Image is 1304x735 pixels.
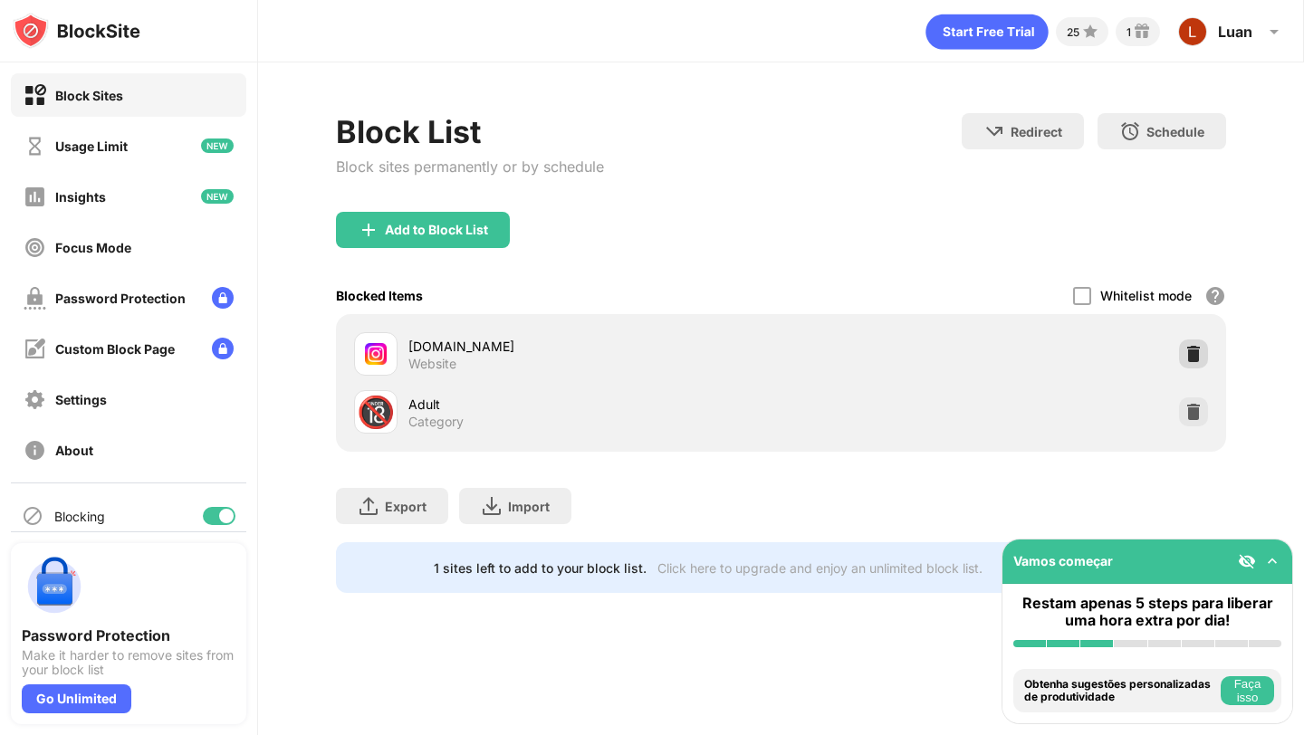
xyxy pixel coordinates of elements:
div: Password Protection [55,291,186,306]
div: Block Sites [55,88,123,103]
img: password-protection-off.svg [24,287,46,310]
div: Adult [408,395,781,414]
div: Website [408,356,456,372]
div: Obtenha sugestões personalizadas de produtividade [1024,678,1216,704]
img: logo-blocksite.svg [13,13,140,49]
img: blocking-icon.svg [22,505,43,527]
div: Restam apenas 5 steps para liberar uma hora extra por dia! [1013,595,1281,629]
div: Whitelist mode [1100,288,1192,303]
div: Blocked Items [336,288,423,303]
img: favicons [365,343,387,365]
div: Go Unlimited [22,684,131,713]
div: Import [508,499,550,514]
div: Redirect [1011,124,1062,139]
div: Vamos começar [1013,553,1113,568]
img: block-on.svg [24,84,46,107]
div: Blocking [54,509,105,524]
div: Luan [1218,23,1252,41]
div: About [55,443,93,458]
div: Click here to upgrade and enjoy an unlimited block list. [657,560,983,576]
div: 25 [1067,25,1079,39]
div: Schedule [1146,124,1204,139]
div: 1 sites left to add to your block list. [434,560,647,576]
div: Focus Mode [55,240,131,255]
img: customize-block-page-off.svg [24,338,46,360]
img: points-small.svg [1079,21,1101,43]
div: Category [408,414,464,430]
img: new-icon.svg [201,138,234,153]
img: focus-off.svg [24,236,46,259]
img: time-usage-off.svg [24,135,46,157]
div: Insights [55,189,106,205]
img: lock-menu.svg [212,338,234,359]
div: Make it harder to remove sites from your block list [22,648,235,677]
div: Password Protection [22,626,235,644]
img: reward-small.svg [1131,21,1153,43]
img: omni-setup-toggle.svg [1263,552,1281,570]
div: Settings [55,392,107,407]
div: Custom Block Page [55,341,175,357]
div: Block List [336,113,604,150]
img: lock-menu.svg [212,287,234,309]
div: Export [385,499,427,514]
div: Block sites permanently or by schedule [336,157,604,176]
button: Faça isso [1221,676,1274,705]
img: new-icon.svg [201,189,234,204]
img: push-password-protection.svg [22,554,87,619]
div: 1 [1127,25,1131,39]
div: animation [925,14,1049,50]
div: 🔞 [357,394,395,431]
img: eye-not-visible.svg [1238,552,1256,570]
img: settings-off.svg [24,388,46,411]
img: about-off.svg [24,439,46,462]
div: Add to Block List [385,223,488,237]
img: insights-off.svg [24,186,46,208]
div: Usage Limit [55,138,128,154]
img: ACg8ocKHa2G0JWw6naitgBs9zTORZtMKLX2QKz4XG6TrE6p2bRVwJg=s96-c [1178,17,1207,46]
div: [DOMAIN_NAME] [408,337,781,356]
